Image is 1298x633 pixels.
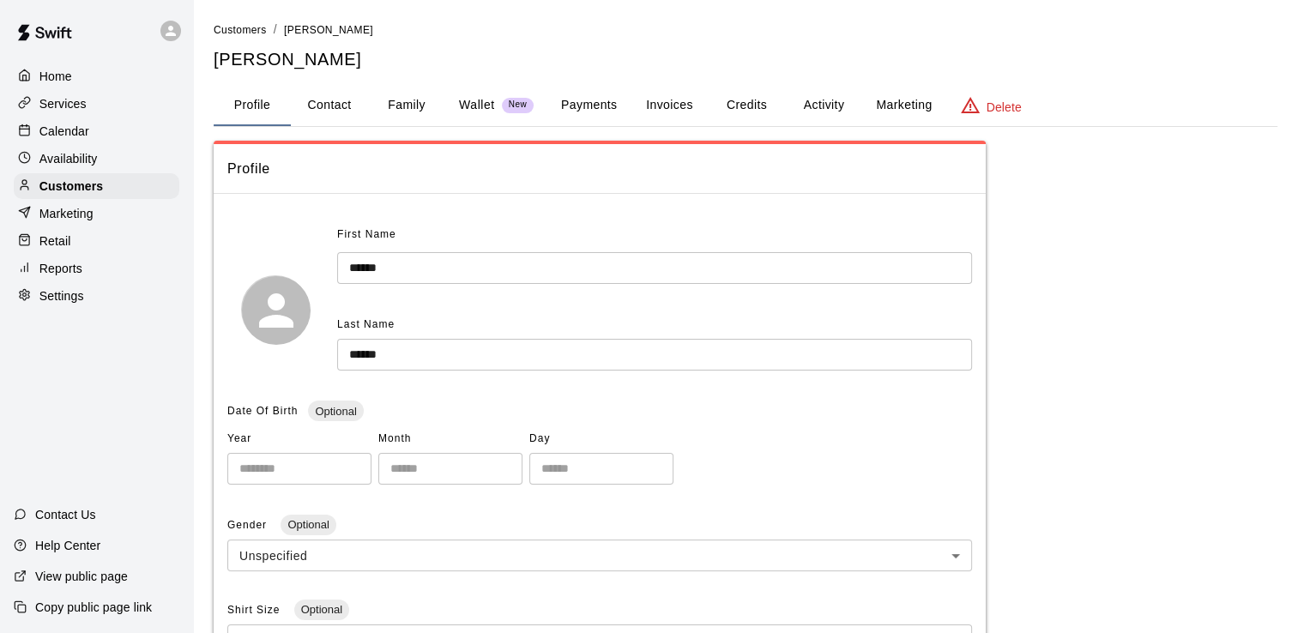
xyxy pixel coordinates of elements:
a: Reports [14,256,179,281]
div: Unspecified [227,540,972,571]
li: / [274,21,277,39]
p: Contact Us [35,506,96,523]
a: Marketing [14,201,179,226]
p: Reports [39,260,82,277]
span: Month [378,425,522,453]
a: Customers [214,22,267,36]
button: Family [368,85,445,126]
a: Home [14,63,179,89]
p: Wallet [459,96,495,114]
a: Calendar [14,118,179,144]
p: Help Center [35,537,100,554]
button: Invoices [631,85,708,126]
button: Contact [291,85,368,126]
span: [PERSON_NAME] [284,24,373,36]
span: New [502,99,534,111]
span: Date Of Birth [227,405,298,417]
p: Marketing [39,205,94,222]
h5: [PERSON_NAME] [214,48,1277,71]
a: Availability [14,146,179,172]
p: View public page [35,568,128,585]
button: Activity [785,85,862,126]
p: Calendar [39,123,89,140]
a: Customers [14,173,179,199]
span: Customers [214,24,267,36]
button: Marketing [862,85,945,126]
div: basic tabs example [214,85,1277,126]
span: Optional [281,518,335,531]
a: Retail [14,228,179,254]
nav: breadcrumb [214,21,1277,39]
p: Availability [39,150,98,167]
span: Last Name [337,318,395,330]
span: Year [227,425,371,453]
a: Services [14,91,179,117]
p: Settings [39,287,84,304]
p: Delete [987,99,1022,116]
p: Services [39,95,87,112]
span: Shirt Size [227,604,284,616]
span: Profile [227,158,972,180]
a: Settings [14,283,179,309]
p: Customers [39,178,103,195]
span: Optional [308,405,363,418]
p: Home [39,68,72,85]
span: Optional [294,603,349,616]
span: Day [529,425,673,453]
button: Credits [708,85,785,126]
p: Copy public page link [35,599,152,616]
span: Gender [227,519,270,531]
p: Retail [39,232,71,250]
span: First Name [337,221,396,249]
button: Payments [547,85,631,126]
button: Profile [214,85,291,126]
